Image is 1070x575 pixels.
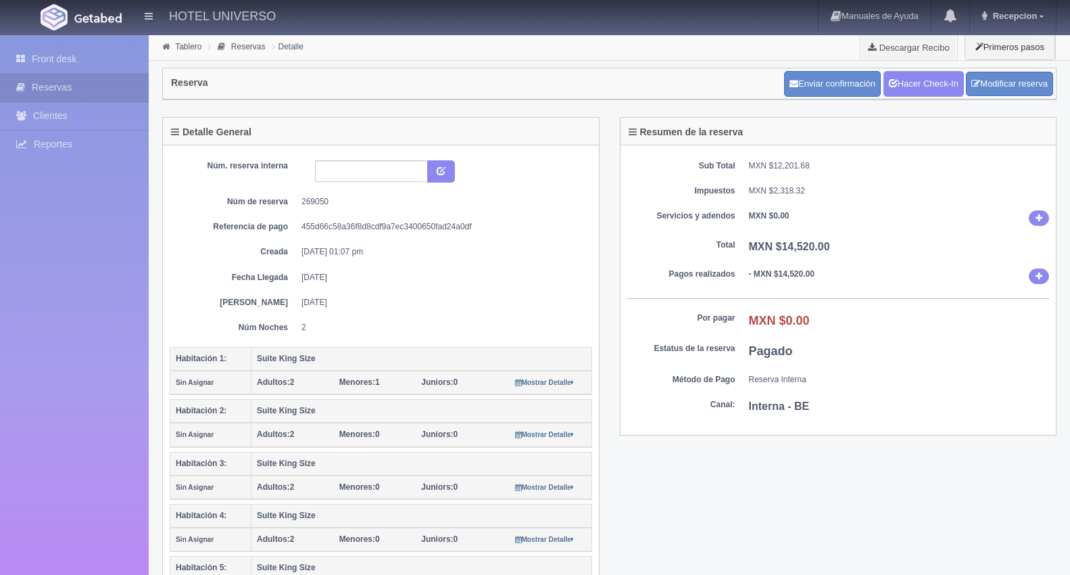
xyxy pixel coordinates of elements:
[629,127,744,137] h4: Resumen de la reserva
[421,430,453,439] strong: Juniors:
[421,534,453,544] strong: Juniors:
[421,430,458,439] span: 0
[339,377,375,387] strong: Menores:
[784,71,881,97] button: Enviar confirmación
[627,185,735,197] dt: Impuestos
[515,482,574,492] a: Mostrar Detalle
[749,241,830,252] b: MXN $14,520.00
[421,482,458,492] span: 0
[180,160,288,172] dt: Núm. reserva interna
[257,534,294,544] span: 2
[301,221,582,233] dd: 455d66c58a36f8d8cdf9a7ec3400650fad24a0df
[749,314,810,327] b: MXN $0.00
[515,431,574,438] small: Mostrar Detalle
[257,430,294,439] span: 2
[966,72,1053,97] a: Modificar reserva
[749,211,789,221] b: MXN $0.00
[176,379,214,386] small: Sin Asignar
[627,374,735,386] dt: Método de Pago
[339,534,375,544] strong: Menores:
[74,13,122,23] img: Getabed
[176,431,214,438] small: Sin Asignar
[515,379,574,386] small: Mostrar Detalle
[860,34,957,61] a: Descargar Recibo
[339,430,375,439] strong: Menores:
[339,534,380,544] span: 0
[749,160,1050,172] dd: MXN $12,201.68
[180,196,288,208] dt: Núm de reserva
[301,246,582,258] dd: [DATE] 01:07 pm
[627,239,735,251] dt: Total
[421,377,458,387] span: 0
[257,482,290,492] strong: Adultos:
[749,400,810,412] b: Interna - BE
[515,377,574,387] a: Mostrar Detalle
[421,482,453,492] strong: Juniors:
[176,484,214,491] small: Sin Asignar
[301,272,582,283] dd: [DATE]
[515,430,574,439] a: Mostrar Detalle
[627,343,735,354] dt: Estatus de la reserva
[339,482,380,492] span: 0
[627,313,735,324] dt: Por pagar
[169,7,276,24] h4: HOTEL UNIVERSO
[965,34,1055,60] button: Primeros pasos
[749,185,1050,197] dd: MXN $2,318.32
[251,400,592,423] th: Suite King Size
[339,482,375,492] strong: Menores:
[175,42,201,51] a: Tablero
[515,534,574,544] a: Mostrar Detalle
[627,210,735,222] dt: Servicios y adendos
[339,430,380,439] span: 0
[627,399,735,411] dt: Canal:
[515,484,574,491] small: Mostrar Detalle
[180,272,288,283] dt: Fecha Llegada
[301,322,582,333] dd: 2
[421,534,458,544] span: 0
[171,127,251,137] h4: Detalle General
[176,511,226,520] b: Habitación 4:
[251,504,592,528] th: Suite King Size
[176,354,226,363] b: Habitación 1:
[180,322,288,333] dt: Núm Noches
[171,78,208,88] h4: Reserva
[301,196,582,208] dd: 269050
[176,536,214,543] small: Sin Asignar
[251,452,592,476] th: Suite King Size
[257,377,290,387] strong: Adultos:
[749,374,1050,386] dd: Reserva Interna
[41,4,68,30] img: Getabed
[883,71,964,97] a: Hacer Check-In
[257,430,290,439] strong: Adultos:
[749,269,814,279] b: - MXN $14,520.00
[180,297,288,308] dt: [PERSON_NAME]
[749,344,793,358] b: Pagado
[180,246,288,258] dt: Creada
[176,406,226,415] b: Habitación 2:
[257,377,294,387] span: 2
[176,459,226,468] b: Habitación 3:
[515,536,574,543] small: Mostrar Detalle
[257,534,290,544] strong: Adultos:
[990,11,1038,21] span: Recepcion
[627,160,735,172] dt: Sub Total
[627,269,735,280] dt: Pagos realizados
[257,482,294,492] span: 2
[180,221,288,233] dt: Referencia de pago
[231,42,266,51] a: Reservas
[339,377,380,387] span: 1
[269,40,307,53] li: Detalle
[251,347,592,371] th: Suite King Size
[176,563,226,572] b: Habitación 5:
[421,377,453,387] strong: Juniors:
[301,297,582,308] dd: [DATE]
